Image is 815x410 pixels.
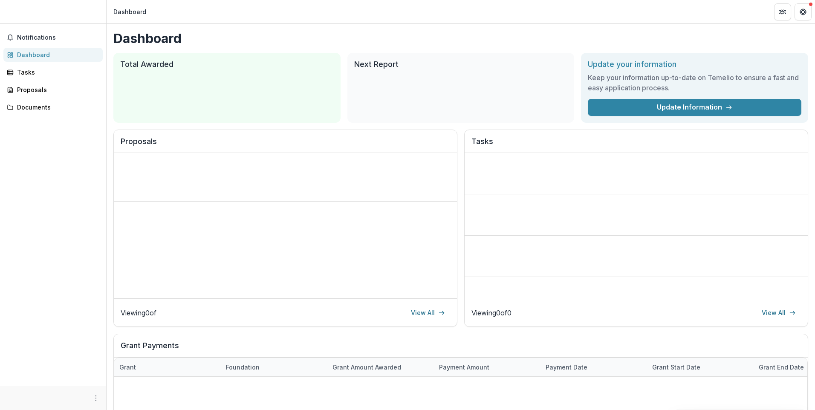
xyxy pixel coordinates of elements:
[3,31,103,44] button: Notifications
[471,137,801,153] h2: Tasks
[354,60,568,69] h2: Next Report
[795,3,812,20] button: Get Help
[121,308,156,318] p: Viewing 0 of
[757,306,801,320] a: View All
[17,85,96,94] div: Proposals
[588,72,801,93] h3: Keep your information up-to-date on Temelio to ensure a fast and easy application process.
[113,7,146,16] div: Dashboard
[17,50,96,59] div: Dashboard
[3,65,103,79] a: Tasks
[588,99,801,116] a: Update Information
[91,393,101,403] button: More
[588,60,801,69] h2: Update your information
[3,100,103,114] a: Documents
[17,68,96,77] div: Tasks
[3,83,103,97] a: Proposals
[3,48,103,62] a: Dashboard
[121,341,801,357] h2: Grant Payments
[471,308,512,318] p: Viewing 0 of 0
[406,306,450,320] a: View All
[17,103,96,112] div: Documents
[17,34,99,41] span: Notifications
[120,60,334,69] h2: Total Awarded
[110,6,150,18] nav: breadcrumb
[121,137,450,153] h2: Proposals
[113,31,808,46] h1: Dashboard
[774,3,791,20] button: Partners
